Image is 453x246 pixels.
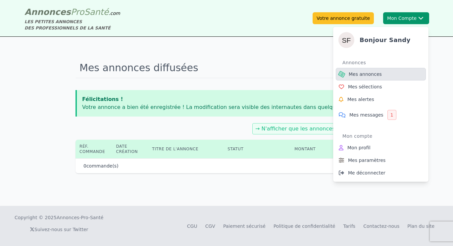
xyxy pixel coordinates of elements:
a: Mes sélections [336,80,426,93]
a: Me déconnecter [336,167,426,179]
div: 1 [387,110,396,120]
span: Santé [84,7,109,17]
th: Statut [224,140,290,158]
app-notification-permanent: Félicitations ! [75,90,377,117]
span: Mon profil [347,144,371,151]
span: Mes messages [349,112,383,118]
span: Mes annonces [349,71,382,77]
a: Mes annonces [336,68,426,80]
span: Mes sélections [348,83,382,90]
h4: Bonjour sandy [360,35,411,45]
a: CGV [205,223,215,229]
div: LES PETITES ANNONCES DES PROFESSIONNELS DE LA SANTÉ [25,19,120,31]
a: Mon profil [336,141,426,154]
th: Titre de l'annonce [148,140,224,158]
div: Copyright © 2025 [15,214,103,221]
a: Paiement sécurisé [223,223,266,229]
h1: Mes annonces diffusées [75,58,377,78]
a: Annonces-Pro-Santé [57,214,103,221]
p: Félicitations ! [82,95,372,103]
div: Annonces [342,57,426,68]
a: Contactez-nous [363,223,399,229]
a: AnnoncesProSanté.com [25,7,120,17]
span: Mes paramètres [348,157,385,164]
a: Mes alertes [336,93,426,106]
span: .com [109,11,120,16]
a: Suivez-nous sur Twitter [30,227,88,232]
p: commande(s) [83,163,119,169]
span: Pro [71,7,84,17]
th: Date création [112,140,148,158]
p: Votre annonce a bien été enregistrée ! La modification sera visible des internautes dans quelques... [82,103,372,111]
button: Mon ComptesandyBonjour sandyAnnoncesMes annoncesMes sélectionsMes alertesMes messages1Mon compteM... [383,12,429,24]
div: Mon compte [342,131,426,141]
span: Annonces [25,7,71,17]
a: Politique de confidentialité [274,223,335,229]
a: Mes messages1 [336,106,426,124]
a: Mes paramètres [336,154,426,167]
th: Montant [290,140,335,158]
a: Plan du site [407,223,434,229]
img: sandy [338,32,354,48]
span: Mes alertes [347,96,374,103]
a: → N'afficher que les annonces non finalisées [255,125,373,132]
a: Tarifs [343,223,355,229]
a: CGU [187,223,197,229]
span: Me déconnecter [348,170,385,176]
th: Réf. commande [75,140,112,158]
a: Votre annonce gratuite [313,12,374,24]
span: 0 [83,163,86,169]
